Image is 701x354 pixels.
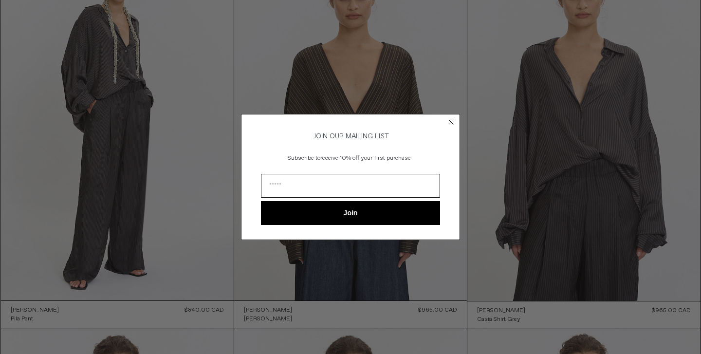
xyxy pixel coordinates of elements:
[320,154,411,162] span: receive 10% off your first purchase
[312,132,389,141] span: JOIN OUR MAILING LIST
[446,117,456,127] button: Close dialog
[261,201,440,225] button: Join
[288,154,320,162] span: Subscribe to
[261,174,440,198] input: Email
